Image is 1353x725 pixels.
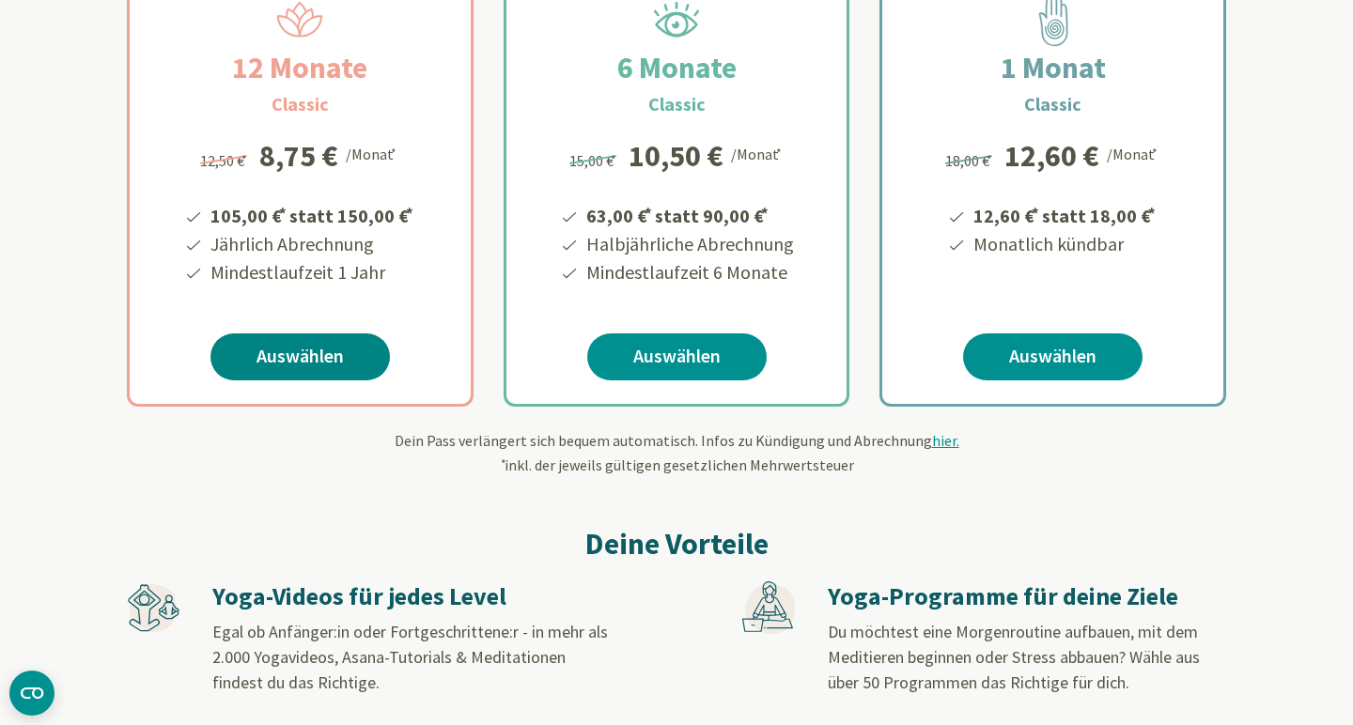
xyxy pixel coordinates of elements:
[212,581,609,612] h3: Yoga-Videos für jedes Level
[956,45,1151,90] h2: 1 Monat
[9,671,54,716] button: CMP-Widget öffnen
[346,141,399,165] div: /Monat
[583,230,794,258] li: Halbjährliche Abrechnung
[583,258,794,286] li: Mindestlaufzeit 6 Monate
[569,151,619,170] span: 15,00 €
[932,431,959,450] span: hier.
[212,621,608,693] span: Egal ob Anfänger:in oder Fortgeschrittene:r - in mehr als 2.000 Yogavideos, Asana-Tutorials & Med...
[945,151,995,170] span: 18,00 €
[208,198,416,230] li: 105,00 € statt 150,00 €
[200,151,250,170] span: 12,50 €
[587,333,767,380] a: Auswählen
[1024,90,1081,118] h3: Classic
[971,230,1159,258] li: Monatlich kündbar
[828,581,1224,612] h3: Yoga-Programme für deine Ziele
[210,333,390,380] a: Auswählen
[208,258,416,286] li: Mindestlaufzeit 1 Jahr
[1004,141,1099,171] div: 12,60 €
[731,141,785,165] div: /Monat
[828,621,1200,693] span: Du möchtest eine Morgenroutine aufbauen, mit dem Meditieren beginnen oder Stress abbauen? Wähle a...
[583,198,794,230] li: 63,00 € statt 90,00 €
[572,45,782,90] h2: 6 Monate
[971,198,1159,230] li: 12,60 € statt 18,00 €
[648,90,706,118] h3: Classic
[127,429,1226,476] div: Dein Pass verlängert sich bequem automatisch. Infos zu Kündigung und Abrechnung
[963,333,1143,380] a: Auswählen
[1107,141,1160,165] div: /Monat
[272,90,329,118] h3: Classic
[127,521,1226,566] h2: Deine Vorteile
[187,45,412,90] h2: 12 Monate
[208,230,416,258] li: Jährlich Abrechnung
[499,455,854,474] span: inkl. der jeweils gültigen gesetzlichen Mehrwertsteuer
[629,141,723,171] div: 10,50 €
[259,141,338,171] div: 8,75 €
